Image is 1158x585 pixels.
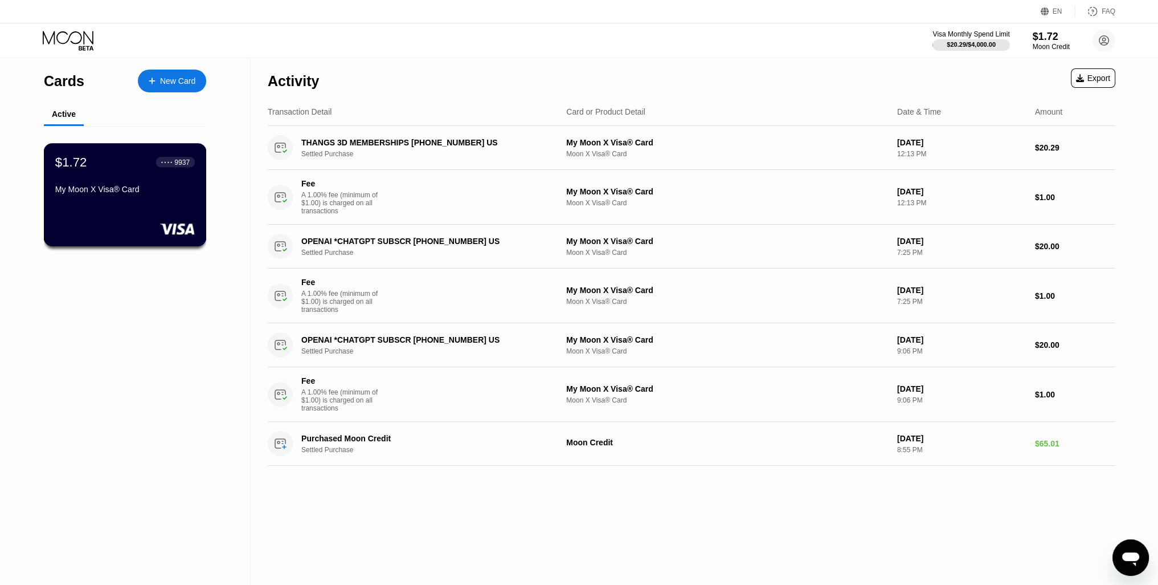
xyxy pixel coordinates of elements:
[52,109,76,119] div: Active
[897,150,1026,158] div: 12:13 PM
[897,347,1026,355] div: 9:06 PM
[1035,242,1115,251] div: $20.00
[268,422,1115,466] div: Purchased Moon CreditSettled PurchaseMoon Credit[DATE]8:55 PM$65.01
[897,138,1026,147] div: [DATE]
[566,335,888,344] div: My Moon X Visa® Card
[301,388,387,412] div: A 1.00% fee (minimum of $1.00) is charged on all transactions
[1035,439,1115,448] div: $65.01
[897,199,1026,207] div: 12:13 PM
[1075,6,1115,17] div: FAQ
[1053,7,1062,15] div: EN
[566,199,888,207] div: Moon X Visa® Card
[268,73,319,90] div: Activity
[55,185,195,194] div: My Moon X Visa® Card
[268,323,1115,367] div: OPENAI *CHATGPT SUBSCR [PHONE_NUMBER] USSettled PurchaseMy Moon X Visa® CardMoon X Visa® Card[DAT...
[566,107,645,116] div: Card or Product Detail
[268,170,1115,225] div: FeeA 1.00% fee (minimum of $1.00) is charged on all transactionsMy Moon X Visa® CardMoon X Visa® ...
[566,249,888,257] div: Moon X Visa® Card
[160,76,195,86] div: New Card
[897,434,1026,443] div: [DATE]
[1033,31,1070,51] div: $1.72Moon Credit
[301,434,543,443] div: Purchased Moon Credit
[566,286,888,295] div: My Moon X Visa® Card
[566,138,888,147] div: My Moon X Visa® Card
[268,269,1115,323] div: FeeA 1.00% fee (minimum of $1.00) is charged on all transactionsMy Moon X Visa® CardMoon X Visa® ...
[932,30,1009,51] div: Visa Monthly Spend Limit$20.29/$4,000.00
[897,298,1026,306] div: 7:25 PM
[268,107,332,116] div: Transaction Detail
[897,384,1026,393] div: [DATE]
[301,335,543,344] div: OPENAI *CHATGPT SUBSCR [PHONE_NUMBER] US
[566,396,888,404] div: Moon X Visa® Card
[1102,7,1115,15] div: FAQ
[566,187,888,196] div: My Moon X Visa® Card
[897,446,1026,454] div: 8:55 PM
[161,160,173,164] div: ● ● ● ●
[301,249,562,257] div: Settled Purchase
[1035,390,1115,399] div: $1.00
[44,73,84,90] div: Cards
[947,41,996,48] div: $20.29 / $4,000.00
[897,249,1026,257] div: 7:25 PM
[566,438,888,447] div: Moon Credit
[897,286,1026,295] div: [DATE]
[301,278,381,287] div: Fee
[301,138,543,147] div: THANGS 3D MEMBERSHIPS [PHONE_NUMBER] US
[897,335,1026,344] div: [DATE]
[1033,31,1070,43] div: $1.72
[1035,107,1062,116] div: Amount
[1035,143,1115,152] div: $20.29
[1041,6,1075,17] div: EN
[566,298,888,306] div: Moon X Visa® Card
[1076,74,1110,83] div: Export
[897,107,941,116] div: Date & Time
[897,396,1026,404] div: 9:06 PM
[301,179,381,188] div: Fee
[1035,193,1115,202] div: $1.00
[1033,43,1070,51] div: Moon Credit
[1112,539,1149,576] iframe: Кнопка запуска окна обмена сообщениями
[268,225,1115,269] div: OPENAI *CHATGPT SUBSCR [PHONE_NUMBER] USSettled PurchaseMy Moon X Visa® CardMoon X Visa® Card[DAT...
[301,150,562,158] div: Settled Purchase
[301,347,562,355] div: Settled Purchase
[55,155,87,169] div: $1.72
[1071,68,1115,88] div: Export
[566,384,888,393] div: My Moon X Visa® Card
[301,376,381,385] div: Fee
[1035,291,1115,300] div: $1.00
[566,347,888,355] div: Moon X Visa® Card
[301,191,387,215] div: A 1.00% fee (minimum of $1.00) is charged on all transactions
[174,158,190,166] div: 9937
[268,126,1115,170] div: THANGS 3D MEMBERSHIPS [PHONE_NUMBER] USSettled PurchaseMy Moon X Visa® CardMoon X Visa® Card[DATE...
[566,150,888,158] div: Moon X Visa® Card
[138,70,206,92] div: New Card
[897,187,1026,196] div: [DATE]
[566,237,888,246] div: My Moon X Visa® Card
[1035,340,1115,350] div: $20.00
[44,144,206,246] div: $1.72● ● ● ●9937My Moon X Visa® Card
[301,290,387,314] div: A 1.00% fee (minimum of $1.00) is charged on all transactions
[301,237,543,246] div: OPENAI *CHATGPT SUBSCR [PHONE_NUMBER] US
[268,367,1115,422] div: FeeA 1.00% fee (minimum of $1.00) is charged on all transactionsMy Moon X Visa® CardMoon X Visa® ...
[301,446,562,454] div: Settled Purchase
[897,237,1026,246] div: [DATE]
[932,30,1009,38] div: Visa Monthly Spend Limit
